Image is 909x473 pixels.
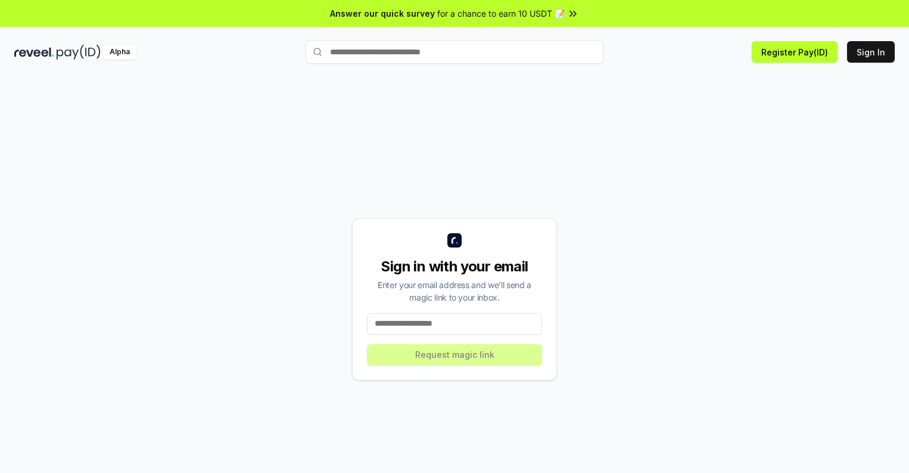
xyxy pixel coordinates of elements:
span: Answer our quick survey [330,7,435,20]
img: logo_small [447,233,462,248]
button: Sign In [847,41,895,63]
img: reveel_dark [14,45,54,60]
div: Sign in with your email [367,257,542,276]
div: Alpha [103,45,136,60]
button: Register Pay(ID) [752,41,838,63]
div: Enter your email address and we’ll send a magic link to your inbox. [367,279,542,304]
span: for a chance to earn 10 USDT 📝 [437,7,565,20]
img: pay_id [57,45,101,60]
